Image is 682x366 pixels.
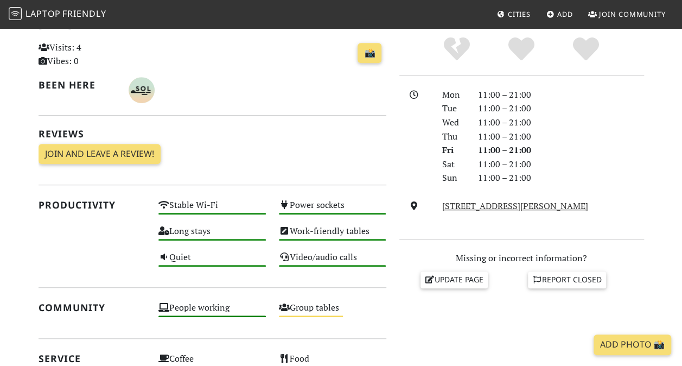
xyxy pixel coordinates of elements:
a: Update page [420,272,488,288]
a: Add [542,4,577,24]
a: Add Photo 📸 [594,335,671,355]
div: Tue [436,102,471,116]
span: Laptop [26,8,61,20]
h2: Productivity [39,199,146,211]
div: Definitely! [553,36,618,63]
div: 11:00 – 21:00 [471,157,651,172]
div: Sat [436,157,471,172]
div: Sun [436,171,471,185]
a: LaptopFriendly LaptopFriendly [9,5,106,24]
div: 11:00 – 21:00 [471,88,651,102]
div: No [425,36,489,63]
h2: Reviews [39,128,386,140]
div: Work-friendly tables [272,223,393,249]
span: Join Community [599,9,666,19]
div: Fri [436,143,471,157]
p: Visits: 4 Vibes: 0 [39,41,146,68]
div: Wed [436,116,471,130]
span: Sol Committee [129,83,155,95]
div: Group tables [272,300,393,326]
a: 📸 [358,43,381,64]
div: Yes [489,36,554,63]
div: 11:00 – 21:00 [471,143,651,157]
div: People working [152,300,272,326]
div: Video/audio calls [272,249,393,275]
a: Join and leave a review! [39,144,161,165]
div: Quiet [152,249,272,275]
h2: Been here [39,79,116,91]
a: Report closed [528,272,606,288]
span: Friendly [62,8,106,20]
a: Cities [493,4,535,24]
div: Thu [436,130,471,144]
div: Long stays [152,223,272,249]
div: 11:00 – 21:00 [471,102,651,116]
img: 4818-sol.jpg [129,77,155,103]
h2: Community [39,302,146,313]
a: Join Community [584,4,670,24]
span: Add [557,9,573,19]
div: Stable Wi-Fi [152,197,272,223]
div: Mon [436,88,471,102]
a: [STREET_ADDRESS][PERSON_NAME] [442,200,588,212]
div: 11:00 – 21:00 [471,130,651,144]
p: Missing or incorrect information? [399,251,644,266]
div: 11:00 – 21:00 [471,116,651,130]
h2: Service [39,353,146,364]
span: Cities [508,9,531,19]
img: LaptopFriendly [9,7,22,20]
div: 11:00 – 21:00 [471,171,651,185]
div: Power sockets [272,197,393,223]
